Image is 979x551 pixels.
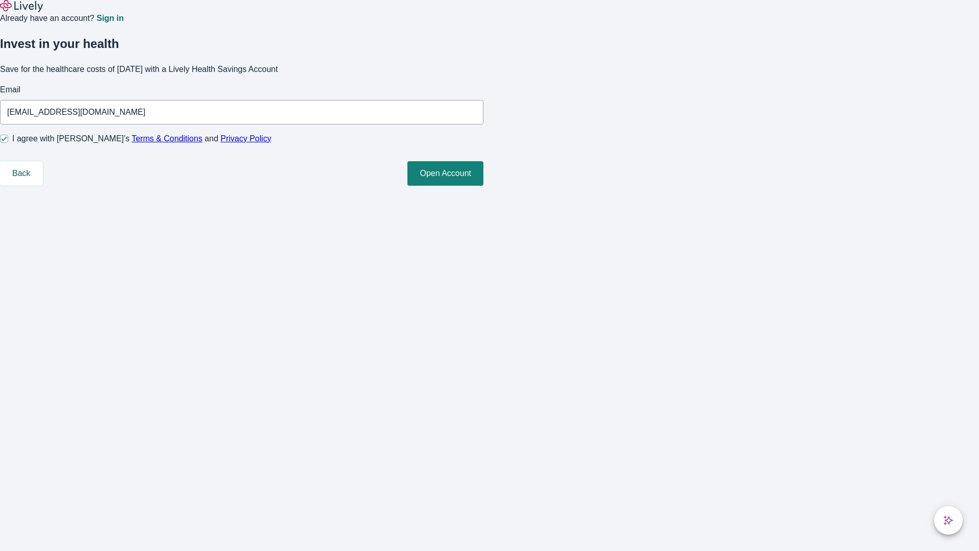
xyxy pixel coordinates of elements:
svg: Lively AI Assistant [943,515,954,525]
a: Privacy Policy [221,134,272,143]
button: chat [934,506,963,535]
button: Open Account [407,161,483,186]
a: Sign in [96,14,123,22]
a: Terms & Conditions [132,134,202,143]
span: I agree with [PERSON_NAME]’s and [12,133,271,145]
